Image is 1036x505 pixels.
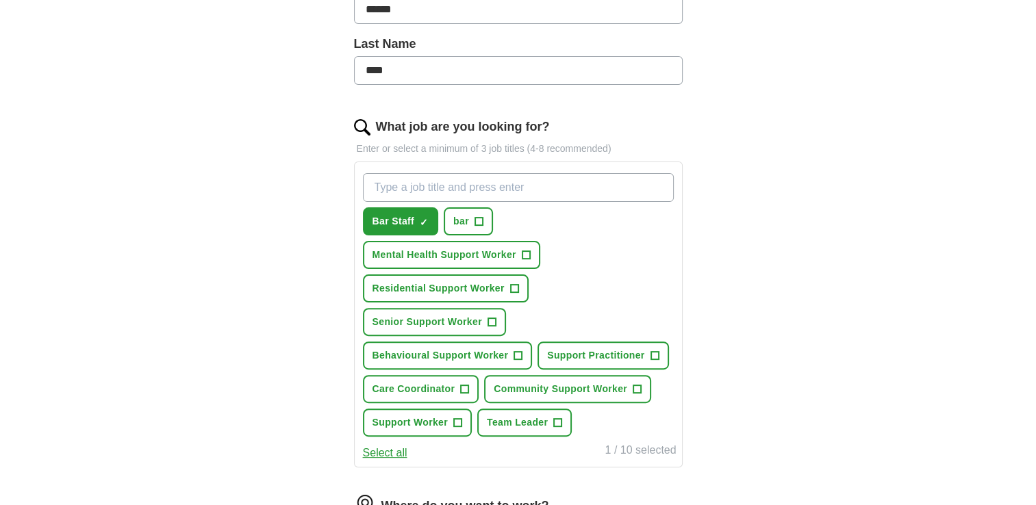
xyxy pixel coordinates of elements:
[444,207,493,235] button: bar
[363,207,439,235] button: Bar Staff✓
[372,415,448,430] span: Support Worker
[363,375,479,403] button: Care Coordinator
[363,341,533,370] button: Behavioural Support Worker
[484,375,651,403] button: Community Support Worker
[477,409,572,437] button: Team Leader
[354,119,370,135] img: search.png
[372,214,415,229] span: Bar Staff
[376,118,550,136] label: What job are you looking for?
[363,173,674,202] input: Type a job title and press enter
[363,308,506,336] button: Senior Support Worker
[372,382,455,396] span: Care Coordinator
[538,341,668,370] button: Support Practitioner
[363,409,472,437] button: Support Worker
[354,35,683,53] label: Last Name
[453,214,469,229] span: bar
[372,281,505,296] span: Residential Support Worker
[372,348,509,363] span: Behavioural Support Worker
[487,415,548,430] span: Team Leader
[363,241,540,269] button: Mental Health Support Worker
[605,442,676,461] div: 1 / 10 selected
[494,382,627,396] span: Community Support Worker
[354,142,683,156] p: Enter or select a minimum of 3 job titles (4-8 recommended)
[420,217,428,228] span: ✓
[363,274,529,302] button: Residential Support Worker
[547,348,644,363] span: Support Practitioner
[372,315,482,329] span: Senior Support Worker
[363,445,407,461] button: Select all
[372,248,516,262] span: Mental Health Support Worker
